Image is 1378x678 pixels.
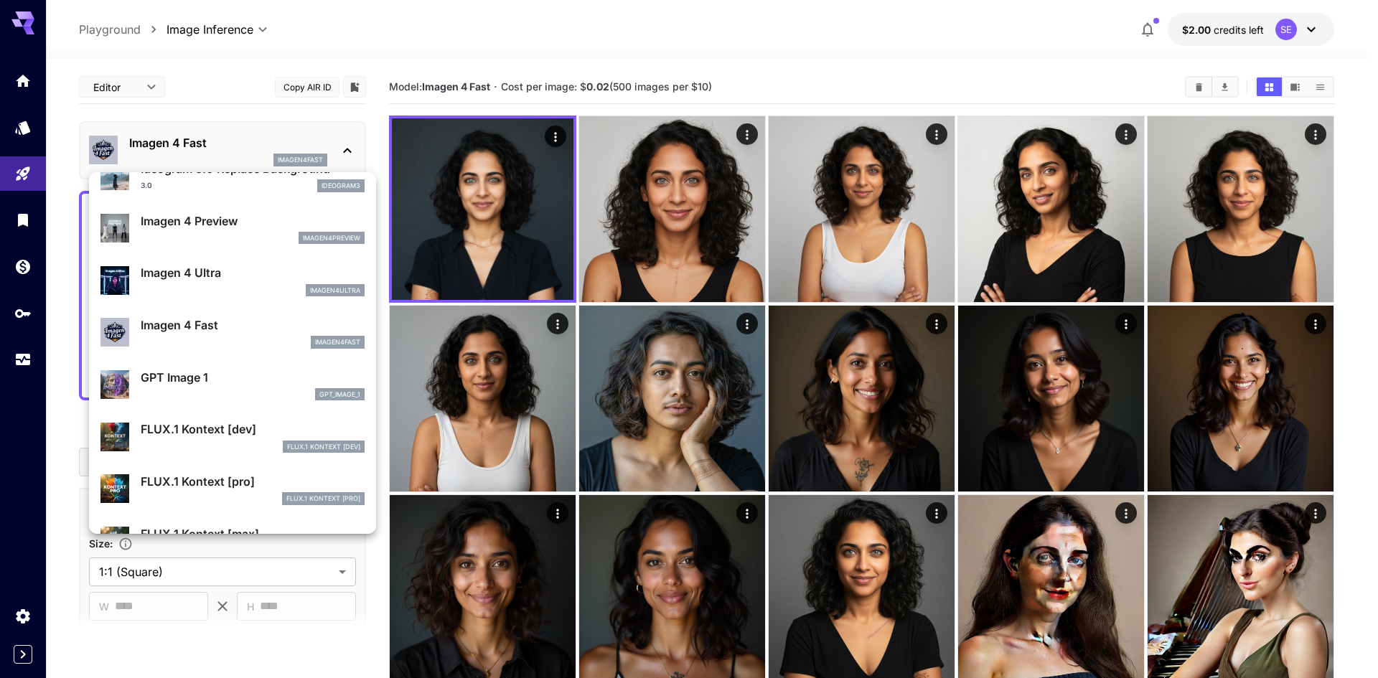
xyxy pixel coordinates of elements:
[100,519,365,563] div: FLUX.1 Kontext [max]
[100,415,365,458] div: FLUX.1 Kontext [dev]FLUX.1 Kontext [dev]
[100,258,365,302] div: Imagen 4 Ultraimagen4ultra
[100,363,365,407] div: GPT Image 1gpt_image_1
[100,467,365,511] div: FLUX.1 Kontext [pro]FLUX.1 Kontext [pro]
[100,311,365,354] div: Imagen 4 Fastimagen4fast
[141,264,365,281] p: Imagen 4 Ultra
[141,180,152,191] p: 3.0
[141,420,365,438] p: FLUX.1 Kontext [dev]
[141,212,365,230] p: Imagen 4 Preview
[286,494,360,504] p: FLUX.1 Kontext [pro]
[141,473,365,490] p: FLUX.1 Kontext [pro]
[303,233,360,243] p: imagen4preview
[100,207,365,250] div: Imagen 4 Previewimagen4preview
[319,390,360,400] p: gpt_image_1
[310,286,360,296] p: imagen4ultra
[141,316,365,334] p: Imagen 4 Fast
[100,154,365,198] div: Ideogram 3.0 Replace Background3.0ideogram3
[141,525,365,542] p: FLUX.1 Kontext [max]
[287,442,360,452] p: FLUX.1 Kontext [dev]
[322,181,360,191] p: ideogram3
[315,337,360,347] p: imagen4fast
[141,369,365,386] p: GPT Image 1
